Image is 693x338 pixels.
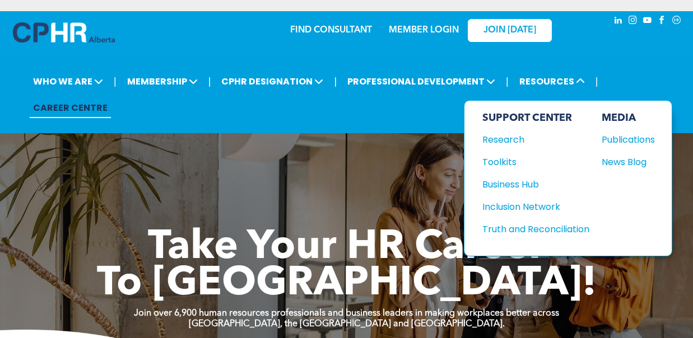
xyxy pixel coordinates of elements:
[482,155,589,169] a: Toolkits
[468,19,552,42] a: JOIN [DATE]
[482,200,579,214] div: Inclusion Network
[641,14,654,29] a: youtube
[218,71,327,92] span: CPHR DESIGNATION
[482,222,579,236] div: Truth and Reconciliation
[208,70,211,93] li: |
[482,133,579,147] div: Research
[602,133,655,147] a: Publications
[482,177,589,191] a: Business Hub
[97,264,597,304] span: To [GEOGRAPHIC_DATA]!
[596,70,598,93] li: |
[482,155,579,169] div: Toolkits
[506,70,509,93] li: |
[627,14,639,29] a: instagram
[114,70,117,93] li: |
[482,112,589,124] div: SUPPORT CENTER
[482,200,589,214] a: Inclusion Network
[482,222,589,236] a: Truth and Reconciliation
[148,228,545,268] span: Take Your HR Career
[483,25,536,36] span: JOIN [DATE]
[602,155,655,169] a: News Blog
[612,14,625,29] a: linkedin
[602,155,650,169] div: News Blog
[389,26,459,35] a: MEMBER LOGIN
[13,22,115,43] img: A blue and white logo for cp alberta
[290,26,372,35] a: FIND CONSULTANT
[602,133,650,147] div: Publications
[134,309,559,318] strong: Join over 6,900 human resources professionals and business leaders in making workplaces better ac...
[656,14,668,29] a: facebook
[671,14,683,29] a: Social network
[30,97,111,118] a: CAREER CENTRE
[334,70,337,93] li: |
[344,71,499,92] span: PROFESSIONAL DEVELOPMENT
[124,71,201,92] span: MEMBERSHIP
[516,71,588,92] span: RESOURCES
[602,112,655,124] div: MEDIA
[30,71,106,92] span: WHO WE ARE
[482,133,589,147] a: Research
[189,320,505,328] strong: [GEOGRAPHIC_DATA], the [GEOGRAPHIC_DATA] and [GEOGRAPHIC_DATA].
[482,177,579,191] div: Business Hub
